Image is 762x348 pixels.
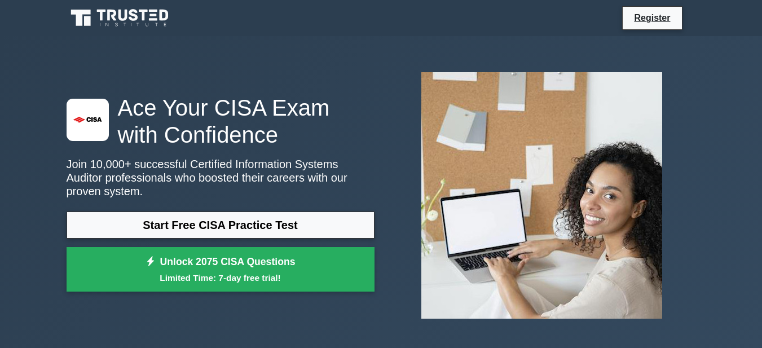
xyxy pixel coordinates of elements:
[81,271,360,284] small: Limited Time: 7-day free trial!
[627,11,677,25] a: Register
[67,212,375,239] a: Start Free CISA Practice Test
[67,157,375,198] p: Join 10,000+ successful Certified Information Systems Auditor professionals who boosted their car...
[67,247,375,292] a: Unlock 2075 CISA QuestionsLimited Time: 7-day free trial!
[67,94,375,148] h1: Ace Your CISA Exam with Confidence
